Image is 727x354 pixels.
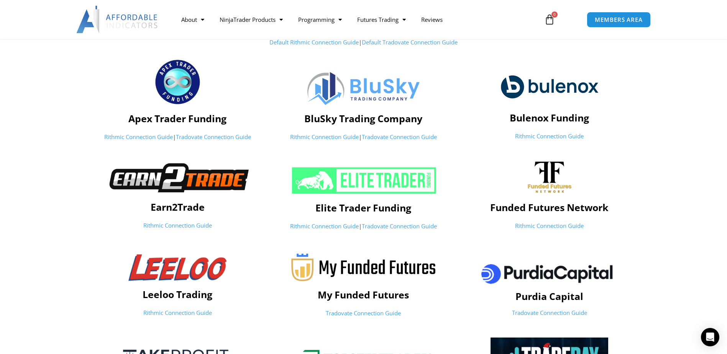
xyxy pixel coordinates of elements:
h4: Funded Futures Network [460,202,638,213]
img: apex_Logo1 | Affordable Indicators – NinjaTrader [154,59,201,105]
a: Rithmic Connection Guide [143,309,212,316]
a: MEMBERS AREA [587,12,651,28]
a: NinjaTrader Products [212,11,290,28]
a: Tradovate Connection Guide [362,133,437,141]
img: logo-2 | Affordable Indicators – NinjaTrader [501,69,599,104]
nav: Menu [174,11,535,28]
a: Rithmic Connection Guide [104,133,173,141]
a: Tradovate Connection Guide [326,309,401,317]
a: Rithmic Connection Guide [290,133,359,141]
img: Leeloologo-1-1-1024x278-1-300x81 | Affordable Indicators – NinjaTrader [128,254,226,281]
h4: Leeloo Trading [89,288,267,300]
a: About [174,11,212,28]
h4: BluSky Trading Company [274,113,453,124]
h4: Bulenox Funding [460,112,638,123]
h4: Elite Trader Funding [274,202,453,213]
img: Logo | Affordable Indicators – NinjaTrader [307,72,420,105]
img: ETF 2024 NeonGrn 1 | Affordable Indicators – NinjaTrader [290,167,437,194]
img: pc | Affordable Indicators – NinjaTrader [474,254,624,292]
a: Rithmic Connection Guide [515,132,584,140]
a: Tradovate Connection Guide [512,309,587,316]
p: | [274,221,453,232]
img: Earn2TradeNB | Affordable Indicators – NinjaTrader [100,162,255,193]
a: Rithmic Connection Guide [143,221,212,229]
div: Open Intercom Messenger [701,328,719,346]
img: channels4_profile | Affordable Indicators – NinjaTrader [527,161,572,194]
a: Tradovate Connection Guide [362,222,437,230]
a: 0 [533,8,566,31]
img: LogoAI | Affordable Indicators – NinjaTrader [76,6,159,33]
p: | [274,132,453,143]
a: Reviews [414,11,450,28]
img: Myfundedfutures-logo-22 | Affordable Indicators – NinjaTrader [291,254,436,281]
a: Default Rithmic Connection Guide [269,38,359,46]
a: Tradovate Connection Guide [176,133,251,141]
a: Rithmic Connection Guide [290,222,359,230]
h4: My Funded Futures [274,289,453,300]
a: Programming [290,11,350,28]
h4: Apex Trader Funding [89,113,267,124]
a: Default Tradovate Connection Guide [362,38,458,46]
h4: Earn2Trade [89,201,267,213]
h4: Purdia Capital [460,290,638,302]
span: MEMBERS AREA [595,17,643,23]
span: 0 [551,11,558,18]
a: Futures Trading [350,11,414,28]
a: Rithmic Connection Guide [515,222,584,229]
p: | [89,132,267,143]
p: | [149,37,578,48]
